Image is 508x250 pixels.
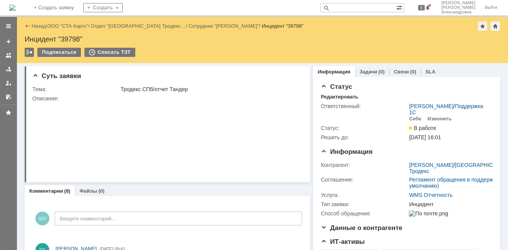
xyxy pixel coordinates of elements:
a: [PERSON_NAME] [409,103,453,109]
div: Инцидент "39798" [262,23,303,29]
span: Александровна [441,10,476,15]
div: Редактировать [321,94,358,100]
div: / [188,23,262,29]
div: / [91,23,189,29]
span: Расширенный поиск [396,3,404,11]
div: Сделать домашней страницей [491,22,500,31]
a: Сотрудник "[PERSON_NAME]" [188,23,259,29]
a: Перейти на домашнюю страницу [9,5,15,11]
a: Комментарии [29,188,63,194]
div: (0) [378,69,385,75]
div: | [46,23,47,28]
div: Статус: [321,125,407,131]
a: Назад [32,23,46,29]
div: Изменить [427,116,452,122]
a: [PERSON_NAME] [409,162,453,168]
div: Контрагент: [321,162,407,168]
a: Отдел "[GEOGRAPHIC_DATA] Тродекс… [91,23,186,29]
a: Мои согласования [2,91,15,103]
div: Описание: [32,95,301,102]
span: Статус [321,83,352,90]
span: ШО [35,212,49,225]
a: WMS Отчетность [409,192,452,198]
span: [DATE] 16:01 [409,134,441,140]
a: Связи [394,69,409,75]
a: Информация [318,69,350,75]
span: Информация [321,148,372,155]
div: Себе [409,116,421,122]
div: Добавить в избранное [478,22,487,31]
span: В работе [409,125,436,131]
a: Мои заявки [2,77,15,89]
img: logo [9,5,15,11]
span: Данные о контрагенте [321,224,402,232]
span: Суть заявки [32,72,81,80]
div: Способ обращения: [321,210,407,217]
div: / [409,103,489,115]
div: Тема: [32,86,119,92]
div: Тродекс СПб/отчет Тандер [121,86,299,92]
div: Соглашение: [321,177,407,183]
div: / [47,23,91,29]
div: (0) [410,69,416,75]
a: SLA [426,69,436,75]
a: Создать заявку [2,35,15,48]
div: Тип заявки: [321,201,407,207]
div: Инцидент "39798" [25,35,500,43]
span: 8 [418,5,425,10]
span: [PERSON_NAME] [441,5,476,10]
div: Ответственный: [321,103,407,109]
div: (8) [64,188,71,194]
a: Регламент обращения в поддержку (по умолчанию) [409,177,507,189]
a: Поддержка 1С [409,103,483,115]
img: По почте.png [409,210,448,217]
div: (0) [98,188,104,194]
a: Файлы [79,188,97,194]
div: Работа с массовостью [25,48,34,57]
a: Задачи [360,69,377,75]
span: ИТ-активы [321,238,365,245]
a: Заявки на командах [2,49,15,62]
div: Создать [83,3,123,12]
div: Услуга: [321,192,407,198]
a: ООО "СТА Карго" [47,23,88,29]
span: [PERSON_NAME] [441,1,476,5]
div: Решить до: [321,134,407,140]
a: Заявки в моей ответственности [2,63,15,75]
